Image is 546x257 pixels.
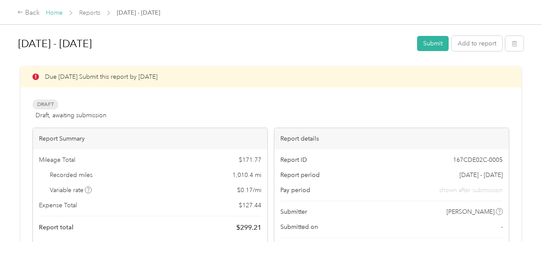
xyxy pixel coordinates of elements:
[498,209,546,257] iframe: Everlance-gr Chat Button Frame
[239,201,261,210] span: $ 127.44
[39,223,74,232] span: Report total
[117,8,160,17] span: [DATE] - [DATE]
[236,222,261,233] span: $ 299.21
[237,186,261,195] span: $ 0.17 / mi
[453,155,503,164] span: 167CDE02C-0005
[239,155,261,164] span: $ 171.77
[274,128,509,149] div: Report details
[280,155,307,164] span: Report ID
[452,36,502,51] button: Add to report
[32,100,58,109] span: Draft
[459,170,503,180] span: [DATE] - [DATE]
[280,207,307,216] span: Submitter
[446,207,495,216] span: [PERSON_NAME]
[46,9,63,16] a: Home
[18,33,411,54] h1: Sep 1 - 30, 2025
[79,9,100,16] a: Reports
[280,186,310,195] span: Pay period
[39,201,77,210] span: Expense Total
[417,36,449,51] button: Submit
[20,66,521,87] div: Due [DATE]. Submit this report by [DATE]
[33,128,267,149] div: Report Summary
[39,155,75,164] span: Mileage Total
[17,8,40,18] div: Back
[50,170,93,180] span: Recorded miles
[280,170,320,180] span: Report period
[232,170,261,180] span: 1,010.4 mi
[280,222,318,231] span: Submitted on
[439,186,503,195] span: shown after submission
[50,186,92,195] span: Variable rate
[35,111,106,120] span: Draft, awaiting submission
